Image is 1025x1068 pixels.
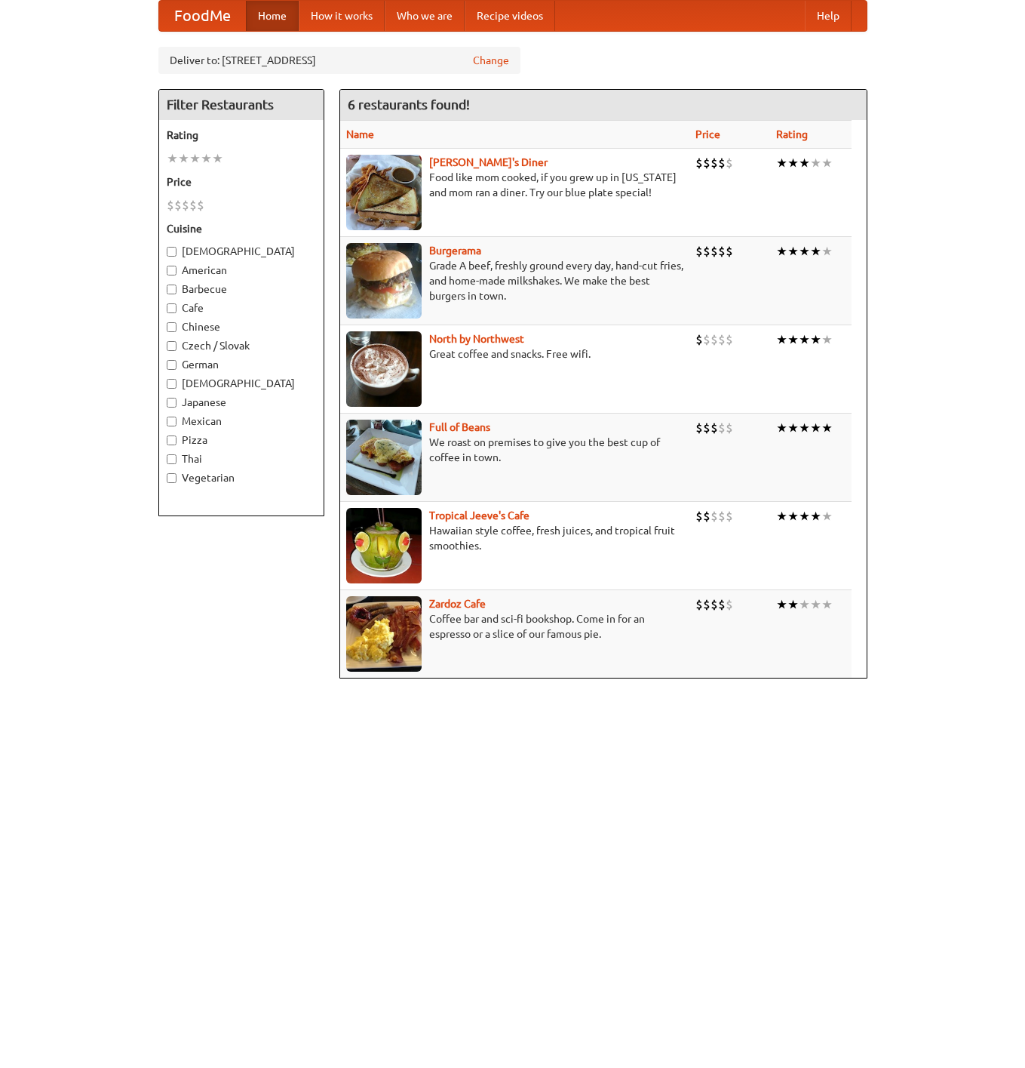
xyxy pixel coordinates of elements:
[212,150,223,167] li: ★
[810,596,821,613] li: ★
[167,398,176,408] input: Japanese
[346,155,422,230] img: sallys.jpg
[346,170,683,200] p: Food like mom cooked, if you grew up in [US_STATE] and mom ran a diner. Try our blue plate special!
[167,454,176,464] input: Thai
[167,300,316,315] label: Cafe
[718,420,726,436] li: $
[167,247,176,257] input: [DEMOGRAPHIC_DATA]
[710,420,718,436] li: $
[695,420,703,436] li: $
[810,508,821,525] li: ★
[718,508,726,525] li: $
[710,508,718,525] li: $
[787,420,799,436] li: ★
[805,1,852,31] a: Help
[346,508,422,583] img: jeeves.jpg
[710,331,718,348] li: $
[346,420,422,495] img: beans.jpg
[167,263,316,278] label: American
[776,155,787,171] li: ★
[710,596,718,613] li: $
[346,435,683,465] p: We roast on premises to give you the best cup of coffee in town.
[167,451,316,466] label: Thai
[167,174,316,189] h5: Price
[346,128,374,140] a: Name
[429,598,486,610] a: Zardoz Cafe
[167,338,316,353] label: Czech / Slovak
[201,150,212,167] li: ★
[695,243,703,260] li: $
[703,331,710,348] li: $
[776,596,787,613] li: ★
[821,243,833,260] li: ★
[167,360,176,370] input: German
[346,258,683,303] p: Grade A beef, freshly ground every day, hand-cut fries, and home-made milkshakes. We make the bes...
[718,596,726,613] li: $
[787,508,799,525] li: ★
[167,376,316,391] label: [DEMOGRAPHIC_DATA]
[167,282,316,297] label: Barbecue
[810,155,821,171] li: ★
[429,156,548,168] a: [PERSON_NAME]'s Diner
[718,243,726,260] li: $
[159,1,246,31] a: FoodMe
[726,420,733,436] li: $
[429,333,524,345] b: North by Northwest
[346,346,683,362] p: Great coffee and snacks. Free wifi.
[821,508,833,525] li: ★
[718,331,726,348] li: $
[167,470,316,485] label: Vegetarian
[197,197,204,214] li: $
[799,596,810,613] li: ★
[799,243,810,260] li: ★
[465,1,555,31] a: Recipe videos
[167,303,176,313] input: Cafe
[346,596,422,672] img: zardoz.jpg
[167,417,176,426] input: Mexican
[821,331,833,348] li: ★
[703,420,710,436] li: $
[473,53,509,68] a: Change
[703,596,710,613] li: $
[167,221,316,236] h5: Cuisine
[726,155,733,171] li: $
[189,150,201,167] li: ★
[726,508,733,525] li: $
[167,319,316,334] label: Chinese
[703,155,710,171] li: $
[167,341,176,351] input: Czech / Slovak
[346,523,683,553] p: Hawaiian style coffee, fresh juices, and tropical fruit smoothies.
[189,197,197,214] li: $
[158,47,520,74] div: Deliver to: [STREET_ADDRESS]
[799,331,810,348] li: ★
[726,596,733,613] li: $
[299,1,385,31] a: How it works
[159,90,324,120] h4: Filter Restaurants
[178,150,189,167] li: ★
[346,611,683,642] p: Coffee bar and sci-fi bookshop. Come in for an espresso or a slice of our famous pie.
[167,436,176,445] input: Pizza
[167,244,316,259] label: [DEMOGRAPHIC_DATA]
[429,245,481,257] a: Burgerama
[695,155,703,171] li: $
[385,1,465,31] a: Who we are
[167,266,176,275] input: American
[776,331,787,348] li: ★
[167,414,316,429] label: Mexican
[695,508,703,525] li: $
[718,155,726,171] li: $
[810,331,821,348] li: ★
[810,420,821,436] li: ★
[429,509,529,522] a: Tropical Jeeve's Cafe
[167,432,316,448] label: Pizza
[776,243,787,260] li: ★
[776,128,808,140] a: Rating
[787,155,799,171] li: ★
[246,1,299,31] a: Home
[167,379,176,389] input: [DEMOGRAPHIC_DATA]
[182,197,189,214] li: $
[167,473,176,483] input: Vegetarian
[821,155,833,171] li: ★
